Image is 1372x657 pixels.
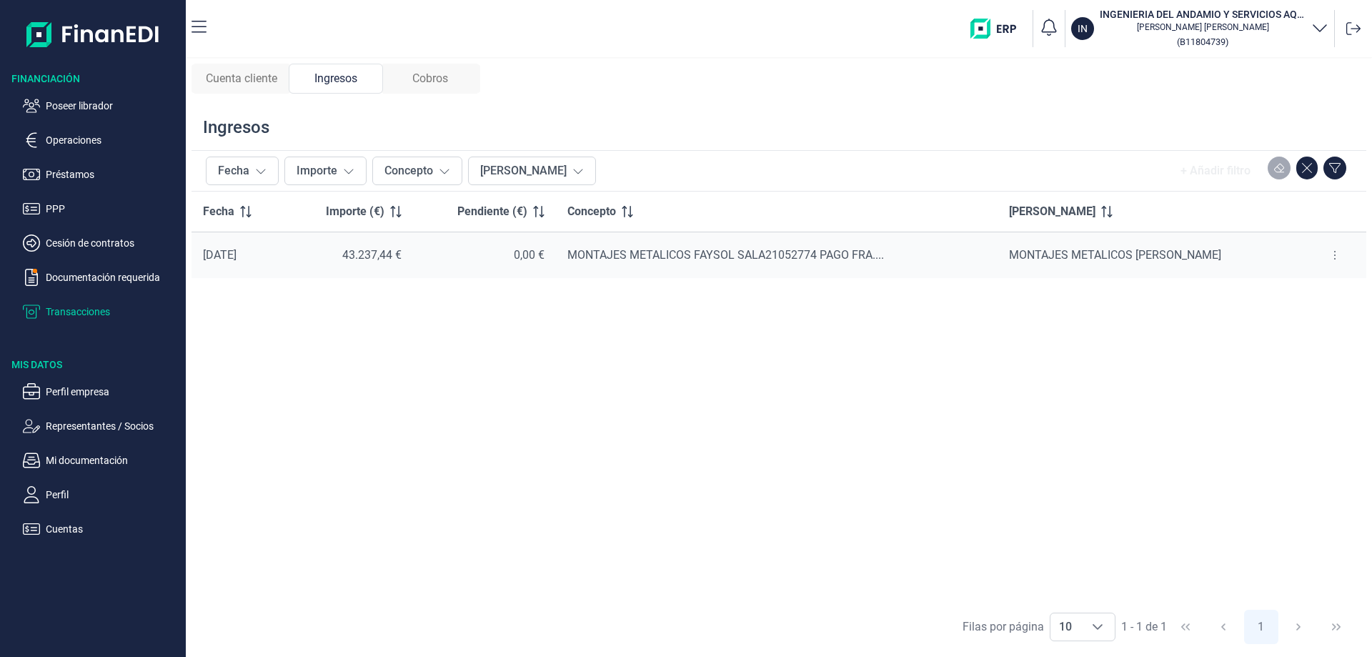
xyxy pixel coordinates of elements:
[1319,610,1353,644] button: Last Page
[203,248,273,262] div: [DATE]
[203,116,269,139] div: Ingresos
[23,132,180,149] button: Operaciones
[1100,7,1306,21] h3: INGENIERIA DEL ANDAMIO Y SERVICIOS AQUA SL
[46,303,180,320] p: Transacciones
[1009,203,1095,220] span: [PERSON_NAME]
[23,97,180,114] button: Poseer librador
[23,452,180,469] button: Mi documentación
[23,486,180,503] button: Perfil
[1050,613,1080,641] span: 10
[46,132,180,149] p: Operaciones
[468,157,596,185] button: [PERSON_NAME]
[1177,36,1228,47] small: Copiar cif
[1168,610,1203,644] button: First Page
[1080,613,1115,641] div: Choose
[23,166,180,183] button: Préstamos
[284,157,367,185] button: Importe
[457,203,527,220] span: Pendiente (€)
[1121,621,1167,633] span: 1 - 1 de 1
[46,383,180,400] p: Perfil empresa
[1281,610,1316,644] button: Next Page
[296,248,401,262] div: 43.237,44 €
[1100,21,1306,33] p: [PERSON_NAME] [PERSON_NAME]
[314,70,357,87] span: Ingresos
[46,234,180,252] p: Cesión de contratos
[46,166,180,183] p: Préstamos
[26,11,160,57] img: Logo de aplicación
[23,234,180,252] button: Cesión de contratos
[203,203,234,220] span: Fecha
[963,618,1044,636] div: Filas por página
[567,248,884,262] span: MONTAJES METALICOS FAYSOL SALA21052774 PAGO FRA....
[23,269,180,286] button: Documentación requerida
[1078,21,1088,36] p: IN
[326,203,384,220] span: Importe (€)
[206,70,277,87] span: Cuenta cliente
[23,200,180,217] button: PPP
[23,303,180,320] button: Transacciones
[970,19,1027,39] img: erp
[194,64,289,94] div: Cuenta cliente
[46,200,180,217] p: PPP
[23,520,180,538] button: Cuentas
[46,452,180,469] p: Mi documentación
[383,64,477,94] div: Cobros
[46,269,180,286] p: Documentación requerida
[206,157,279,185] button: Fecha
[46,486,180,503] p: Perfil
[46,97,180,114] p: Poseer librador
[46,520,180,538] p: Cuentas
[46,418,180,435] p: Representantes / Socios
[1009,248,1221,262] span: MONTAJES METALICOS [PERSON_NAME]
[289,64,383,94] div: Ingresos
[424,248,545,262] div: 0,00 €
[23,418,180,435] button: Representantes / Socios
[1071,7,1328,50] button: ININGENIERIA DEL ANDAMIO Y SERVICIOS AQUA SL[PERSON_NAME] [PERSON_NAME](B11804739)
[412,70,448,87] span: Cobros
[1206,610,1241,644] button: Previous Page
[1244,610,1278,644] button: Page 1
[23,383,180,400] button: Perfil empresa
[567,203,616,220] span: Concepto
[372,157,462,185] button: Concepto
